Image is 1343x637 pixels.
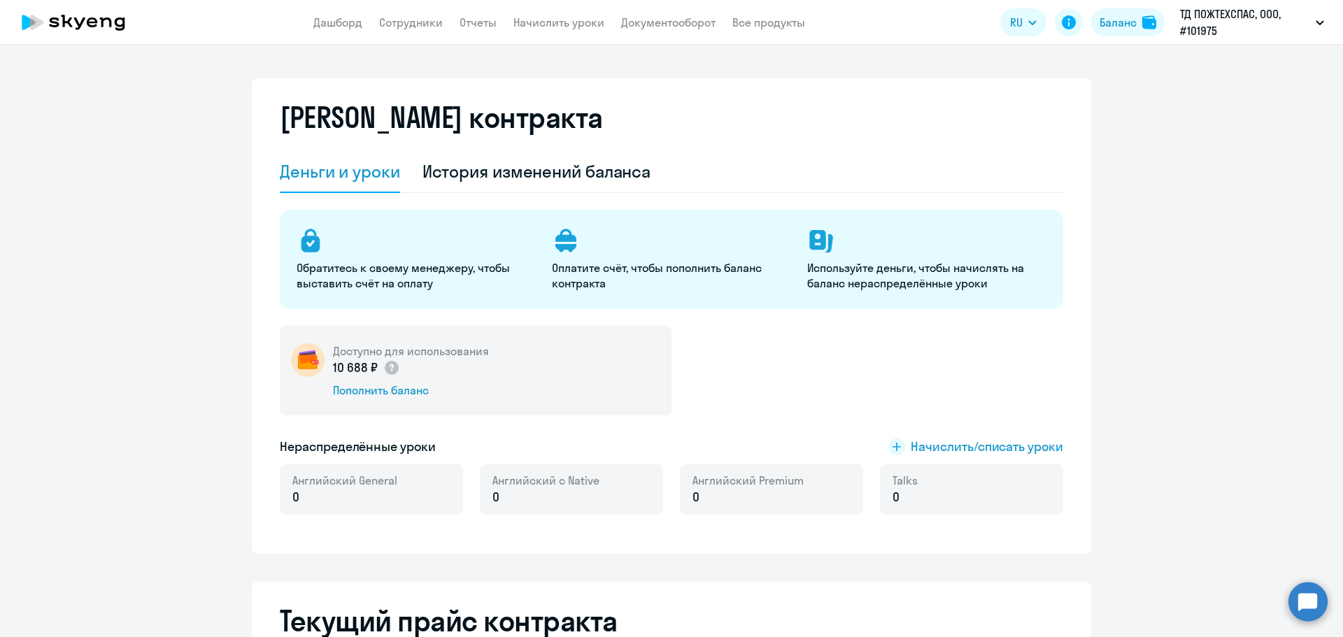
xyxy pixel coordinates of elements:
[313,15,362,29] a: Дашборд
[692,473,804,488] span: Английский Premium
[422,160,651,182] div: История изменений баланса
[1000,8,1046,36] button: RU
[297,260,535,291] p: Обратитесь к своему менеджеру, чтобы выставить счёт на оплату
[513,15,604,29] a: Начислить уроки
[1173,6,1331,39] button: ТД ПОЖТЕХСПАС, ООО, #101975
[460,15,497,29] a: Отчеты
[692,488,699,506] span: 0
[333,359,400,377] p: 10 688 ₽
[291,343,325,377] img: wallet-circle.png
[621,15,716,29] a: Документооборот
[292,488,299,506] span: 0
[1142,15,1156,29] img: balance
[552,260,790,291] p: Оплатите счёт, чтобы пополнить баланс контракта
[492,488,499,506] span: 0
[333,343,489,359] h5: Доступно для использования
[893,473,918,488] span: Talks
[1010,14,1023,31] span: RU
[911,438,1063,456] span: Начислить/списать уроки
[807,260,1046,291] p: Используйте деньги, чтобы начислять на баланс нераспределённые уроки
[1091,8,1165,36] button: Балансbalance
[732,15,805,29] a: Все продукты
[492,473,599,488] span: Английский с Native
[280,438,436,456] h5: Нераспределённые уроки
[893,488,900,506] span: 0
[280,101,603,134] h2: [PERSON_NAME] контракта
[1180,6,1310,39] p: ТД ПОЖТЕХСПАС, ООО, #101975
[292,473,397,488] span: Английский General
[333,382,489,398] div: Пополнить баланс
[280,160,400,182] div: Деньги и уроки
[379,15,443,29] a: Сотрудники
[1100,14,1137,31] div: Баланс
